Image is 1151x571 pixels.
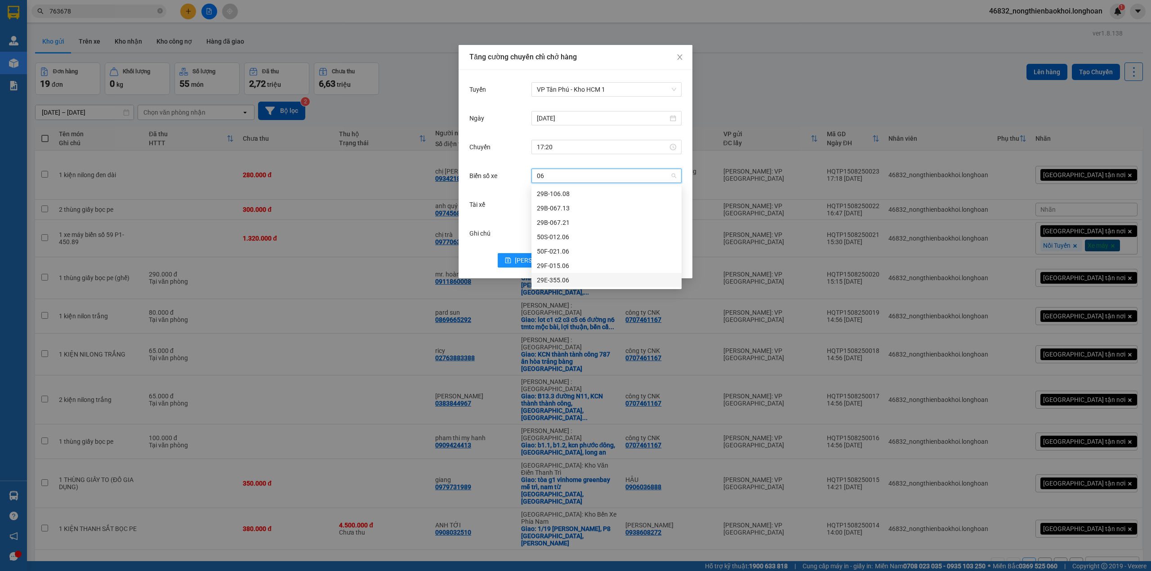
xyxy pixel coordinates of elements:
[531,230,682,244] div: 50S-012.06
[537,169,670,183] input: Biển số xe
[537,203,676,213] div: 29B-067.13
[469,52,682,62] div: Tăng cường chuyến chỉ chở hàng
[531,201,682,215] div: 29B-067.13
[469,230,495,237] label: Ghi chú
[469,172,502,179] label: Biển số xe
[531,259,682,273] div: 29F-015.06
[531,215,682,230] div: 29B-067.21
[498,253,570,268] button: save[PERSON_NAME]
[537,189,676,199] div: 29B-106.08
[537,218,676,228] div: 29B-067.21
[537,246,676,256] div: 50F-021.06
[537,142,668,152] input: Chuyến
[531,244,682,259] div: 50F-021.06
[469,201,490,208] label: Tài xế
[537,232,676,242] div: 50S-012.06
[537,275,676,285] div: 29E-355.06
[667,45,692,70] button: Close
[505,257,511,264] span: save
[676,54,683,61] span: close
[537,261,676,271] div: 29F-015.06
[537,83,676,96] span: VP Tân Phú - Kho HCM 1
[531,187,682,201] div: 29B-106.08
[469,143,495,151] label: Chuyến
[537,113,668,123] input: Ngày
[531,273,682,287] div: 29E-355.06
[469,86,491,93] label: Tuyến
[515,255,563,265] span: [PERSON_NAME]
[469,115,489,122] label: Ngày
